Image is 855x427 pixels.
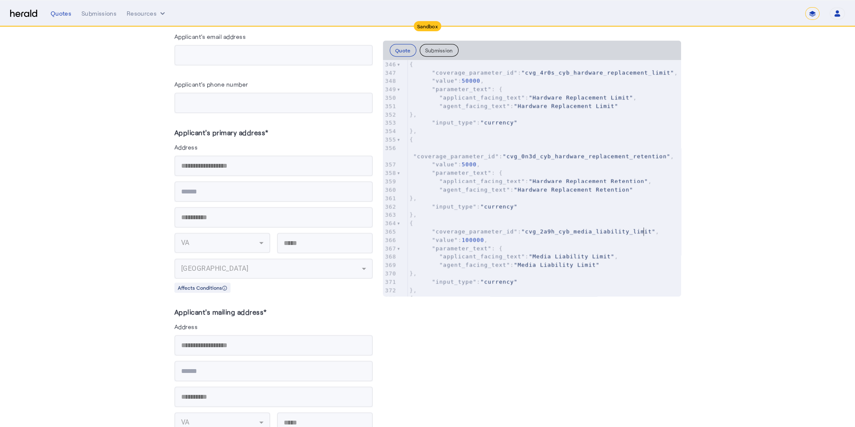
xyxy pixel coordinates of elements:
div: 373 [383,294,397,302]
span: 5000 [462,161,477,167]
span: { [410,136,413,142]
div: 355 [383,135,397,144]
label: Applicant's phone number [174,81,248,88]
span: { [410,295,413,301]
div: 365 [383,227,397,236]
span: "Hardware Replacement Retention" [514,186,633,193]
div: 346 [383,60,397,68]
herald-code-block: quote [383,60,681,296]
span: : , [410,228,660,234]
span: "currency" [480,278,518,285]
span: : [410,203,518,209]
div: Submissions [81,9,117,18]
span: : , [410,69,678,76]
div: 367 [383,244,397,253]
div: Quotes [51,9,71,18]
div: 352 [383,110,397,119]
span: "Hardware Replacement Retention" [529,178,648,184]
span: "currency" [480,203,518,209]
span: : [410,278,518,285]
div: 353 [383,118,397,127]
div: Sandbox [414,21,441,31]
span: : , [410,178,652,184]
div: 362 [383,202,397,211]
span: "input_type" [432,119,477,125]
span: "agent_facing_text" [440,261,510,268]
div: 351 [383,102,397,110]
span: "coverage_parameter_id" [413,153,499,159]
div: 350 [383,93,397,102]
span: }, [410,287,417,293]
span: "cvg_4r0s_cyb_hardware_replacement_limit" [521,69,674,76]
span: "coverage_parameter_id" [432,69,518,76]
span: "Media Liability Limit" [529,253,614,259]
span: : , [410,161,480,167]
span: "applicant_facing_text" [440,253,525,259]
button: Resources dropdown menu [127,9,167,18]
span: "parameter_text" [432,86,491,92]
div: 363 [383,210,397,219]
div: 359 [383,177,397,185]
div: 370 [383,269,397,277]
label: Applicant's email address [174,33,246,40]
div: 354 [383,127,397,135]
div: 369 [383,261,397,269]
span: }, [410,111,417,117]
button: Submission [419,44,458,57]
div: 347 [383,68,397,77]
label: Address [174,323,198,330]
span: "input_type" [432,203,477,209]
div: 368 [383,252,397,261]
span: : , [410,94,637,101]
span: : { [410,169,503,176]
div: 348 [383,76,397,85]
div: 358 [383,169,397,177]
span: 100000 [462,237,484,243]
span: : , [410,77,484,84]
span: "parameter_text" [432,169,491,176]
span: "input_type" [432,278,477,285]
label: Applicant's mailing address* [174,308,267,316]
span: }, [410,211,417,218]
span: : [410,186,633,193]
span: "parameter_text" [432,245,491,251]
span: "value" [432,77,458,84]
div: 361 [383,194,397,202]
span: }, [410,128,417,134]
span: "applicant_facing_text" [440,94,525,101]
span: : , [410,237,488,243]
div: Affects Conditions [174,283,231,293]
span: "Hardware Replacement Limit" [514,103,618,109]
span: : , [410,253,618,259]
div: 360 [383,185,397,194]
span: "cvg_2a9h_cyb_media_liability_limit" [521,228,656,234]
label: Applicant's primary address* [174,128,269,136]
span: "Media Liability Limit" [514,261,600,268]
span: "cvg_0n3d_cyb_hardware_replacement_retention" [503,153,670,159]
span: }, [410,195,417,201]
span: { [410,61,413,67]
span: : { [410,86,503,92]
span: 50000 [462,77,480,84]
span: : { [410,245,503,251]
span: { [410,220,413,226]
div: 371 [383,277,397,286]
span: "value" [432,161,458,167]
span: }, [410,270,417,276]
div: 357 [383,160,397,169]
span: : , [410,144,674,159]
span: "Hardware Replacement Limit" [529,94,633,101]
span: : [410,119,518,125]
span: "value" [432,237,458,243]
span: : [410,261,600,268]
label: Address [174,144,198,151]
button: Quote [390,44,416,57]
span: "agent_facing_text" [440,103,510,109]
div: 356 [383,144,397,152]
div: 366 [383,236,397,244]
img: Herald Logo [10,10,37,18]
div: 372 [383,286,397,294]
span: "currency" [480,119,518,125]
span: "applicant_facing_text" [440,178,525,184]
span: "coverage_parameter_id" [432,228,518,234]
